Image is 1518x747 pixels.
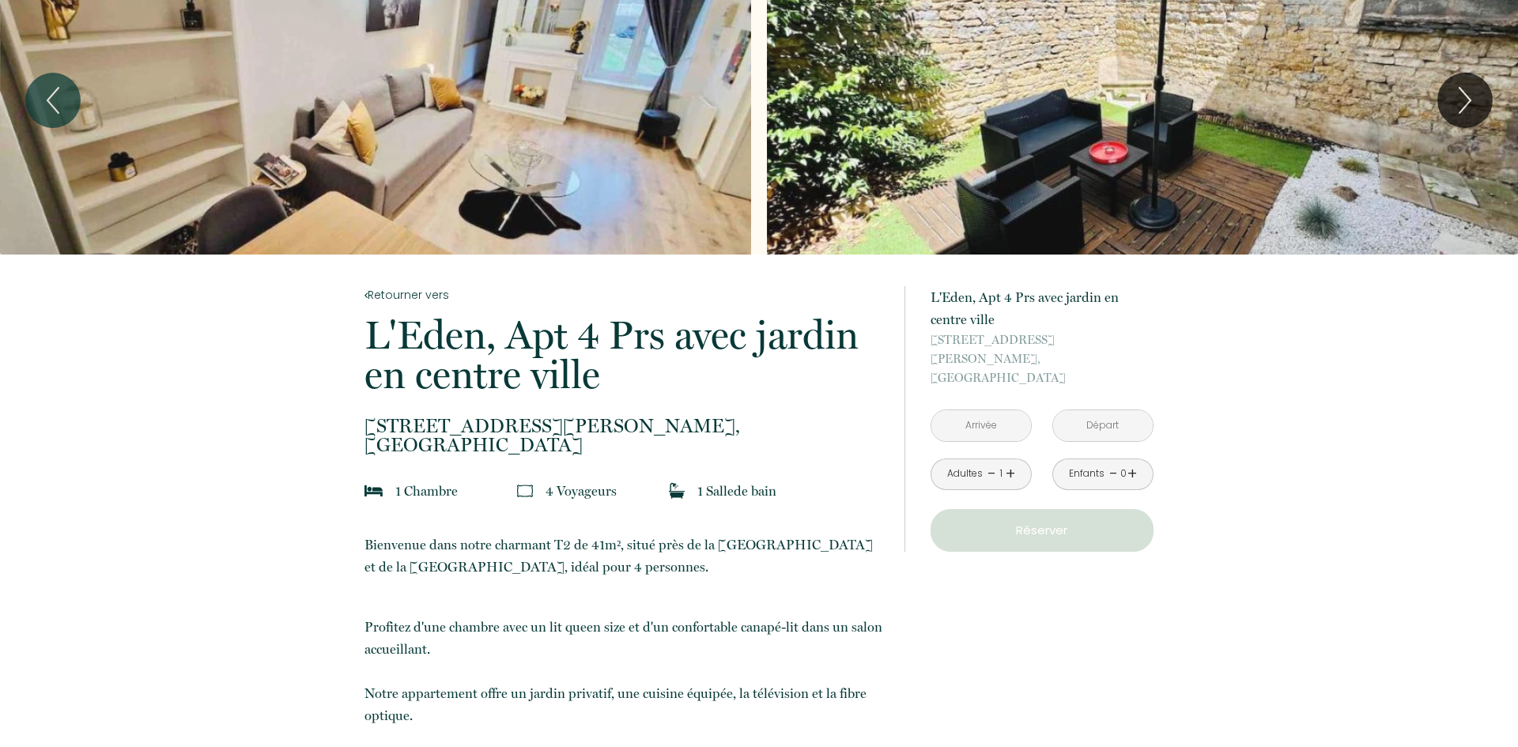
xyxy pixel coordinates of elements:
[364,315,883,394] p: L'Eden, Apt 4 Prs avec jardin en centre ville
[364,417,883,455] p: [GEOGRAPHIC_DATA]
[1127,462,1137,486] a: +
[947,466,983,481] div: Adultes
[1069,466,1105,481] div: Enfants
[1120,466,1127,481] div: 0
[395,480,458,502] p: 1 Chambre
[931,410,1031,441] input: Arrivée
[697,480,776,502] p: 1 Salle de bain
[1053,410,1153,441] input: Départ
[611,483,617,499] span: s
[931,330,1154,368] span: [STREET_ADDRESS][PERSON_NAME],
[931,330,1154,387] p: [GEOGRAPHIC_DATA]
[1006,462,1015,486] a: +
[931,286,1154,330] p: L'Eden, Apt 4 Prs avec jardin en centre ville
[546,480,617,502] p: 4 Voyageur
[364,286,883,304] a: Retourner vers
[931,509,1154,552] button: Réserver
[936,521,1148,540] p: Réserver
[364,534,883,578] p: Bienvenue dans notre charmant T2 de 41m², situé près de la [GEOGRAPHIC_DATA] et de la [GEOGRAPHIC...
[1437,73,1493,128] button: Next
[1109,462,1118,486] a: -
[997,466,1005,481] div: 1
[987,462,996,486] a: -
[364,417,883,436] span: [STREET_ADDRESS][PERSON_NAME],
[25,73,81,128] button: Previous
[517,483,533,499] img: guests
